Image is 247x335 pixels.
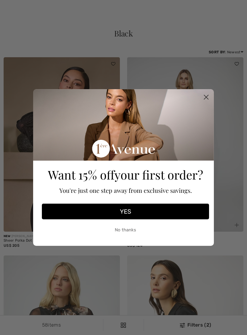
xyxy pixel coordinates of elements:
[48,167,114,183] span: Want 15% off
[201,92,211,102] button: Close dialog
[59,186,192,194] span: You're just one step away from exclusive savings.
[42,222,209,237] button: No thanks
[42,204,209,219] button: YES
[114,167,203,183] span: your first order?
